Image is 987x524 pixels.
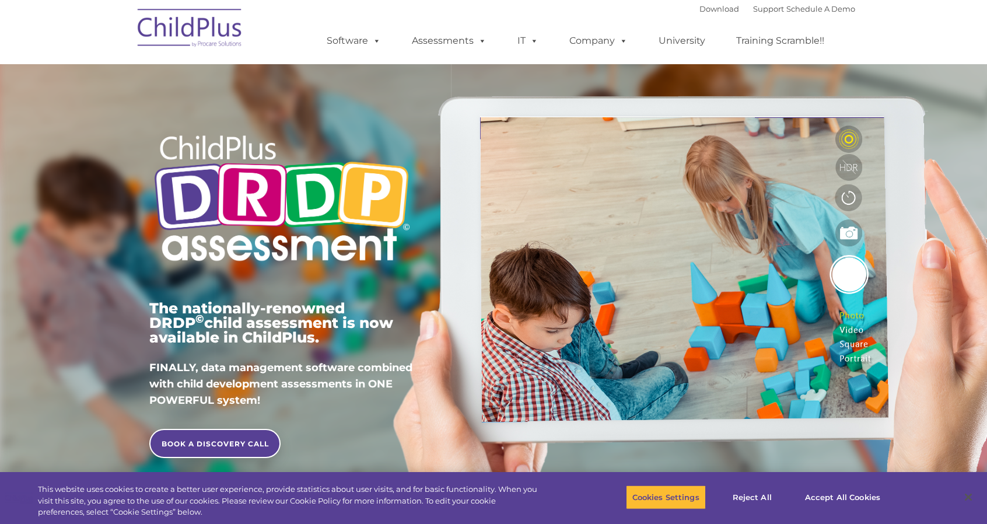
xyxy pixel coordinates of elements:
[195,312,204,326] sup: ©
[647,29,717,53] a: University
[716,485,789,509] button: Reject All
[699,4,739,13] a: Download
[315,29,393,53] a: Software
[753,4,784,13] a: Support
[149,299,393,346] span: The nationally-renowned DRDP child assessment is now available in ChildPlus.
[38,484,543,518] div: This website uses cookies to create a better user experience, provide statistics about user visit...
[149,361,412,407] span: FINALLY, data management software combined with child development assessments in ONE POWERFUL sys...
[558,29,639,53] a: Company
[506,29,550,53] a: IT
[799,485,887,509] button: Accept All Cookies
[132,1,249,59] img: ChildPlus by Procare Solutions
[149,120,414,281] img: Copyright - DRDP Logo Light
[956,484,981,510] button: Close
[626,485,706,509] button: Cookies Settings
[149,429,281,458] a: BOOK A DISCOVERY CALL
[699,4,855,13] font: |
[724,29,836,53] a: Training Scramble!!
[786,4,855,13] a: Schedule A Demo
[400,29,498,53] a: Assessments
